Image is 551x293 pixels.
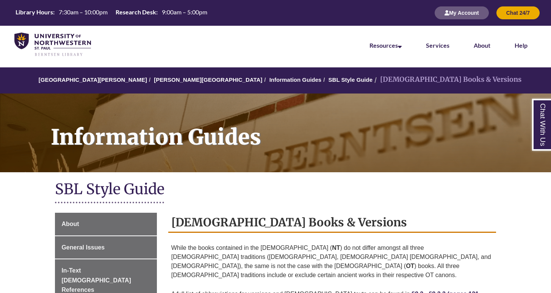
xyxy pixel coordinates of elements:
[435,9,489,16] a: My Account
[59,8,108,16] span: 7:30am – 10:00pm
[496,6,540,19] button: Chat 24/7
[515,42,528,49] a: Help
[426,42,449,49] a: Services
[329,76,373,83] a: SBL Style Guide
[171,240,493,283] p: While the books contained in the [DEMOGRAPHIC_DATA] ( ) do not differ amongst all three [DEMOGRAP...
[55,213,157,235] a: About
[61,244,105,251] span: General Issues
[435,6,489,19] button: My Account
[13,8,210,18] a: Hours Today
[61,221,79,227] span: About
[14,33,91,57] img: UNWSP Library Logo
[406,263,414,269] strong: OT
[269,76,322,83] a: Information Guides
[13,8,210,17] table: Hours Today
[13,8,56,16] th: Library Hours:
[168,213,496,233] h2: [DEMOGRAPHIC_DATA] Books & Versions
[39,76,147,83] a: [GEOGRAPHIC_DATA][PERSON_NAME]
[55,236,157,259] a: General Issues
[113,8,159,16] th: Research Desk:
[154,76,262,83] a: [PERSON_NAME][GEOGRAPHIC_DATA]
[55,180,496,200] h1: SBL Style Guide
[332,245,340,251] strong: NT
[496,9,540,16] a: Chat 24/7
[42,94,551,162] h1: Information Guides
[474,42,490,49] a: About
[162,8,207,16] span: 9:00am – 5:00pm
[61,267,131,293] span: In-Text [DEMOGRAPHIC_DATA] References
[369,42,402,49] a: Resources
[373,74,521,85] li: [DEMOGRAPHIC_DATA] Books & Versions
